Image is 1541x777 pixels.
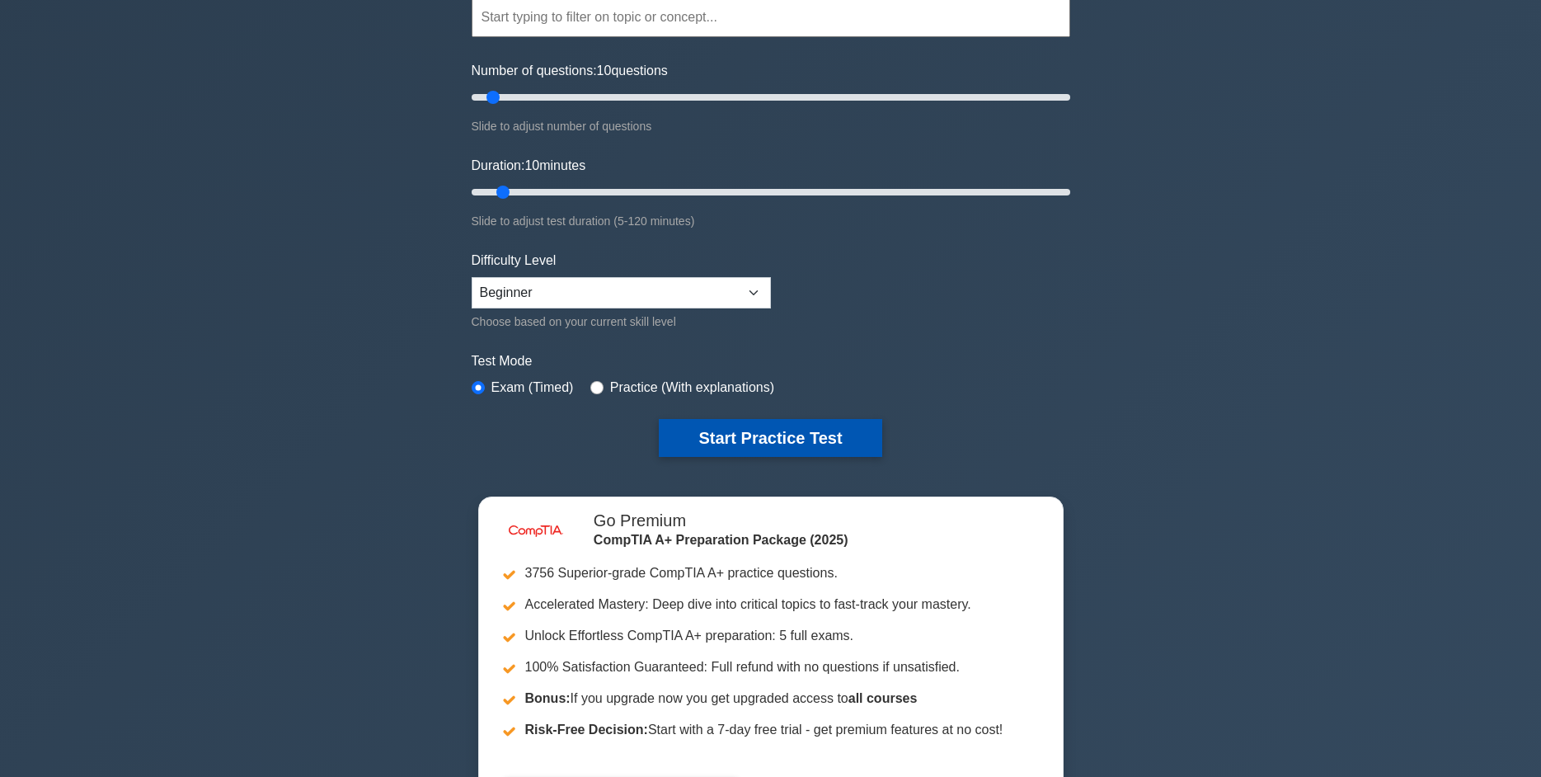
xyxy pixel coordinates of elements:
[491,378,574,398] label: Exam (Timed)
[472,351,1070,371] label: Test Mode
[472,116,1070,136] div: Slide to adjust number of questions
[610,378,774,398] label: Practice (With explanations)
[597,64,612,78] span: 10
[472,251,557,271] label: Difficulty Level
[472,312,771,332] div: Choose based on your current skill level
[472,61,668,81] label: Number of questions: questions
[524,158,539,172] span: 10
[472,156,586,176] label: Duration: minutes
[659,419,881,457] button: Start Practice Test
[472,211,1070,231] div: Slide to adjust test duration (5-120 minutes)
